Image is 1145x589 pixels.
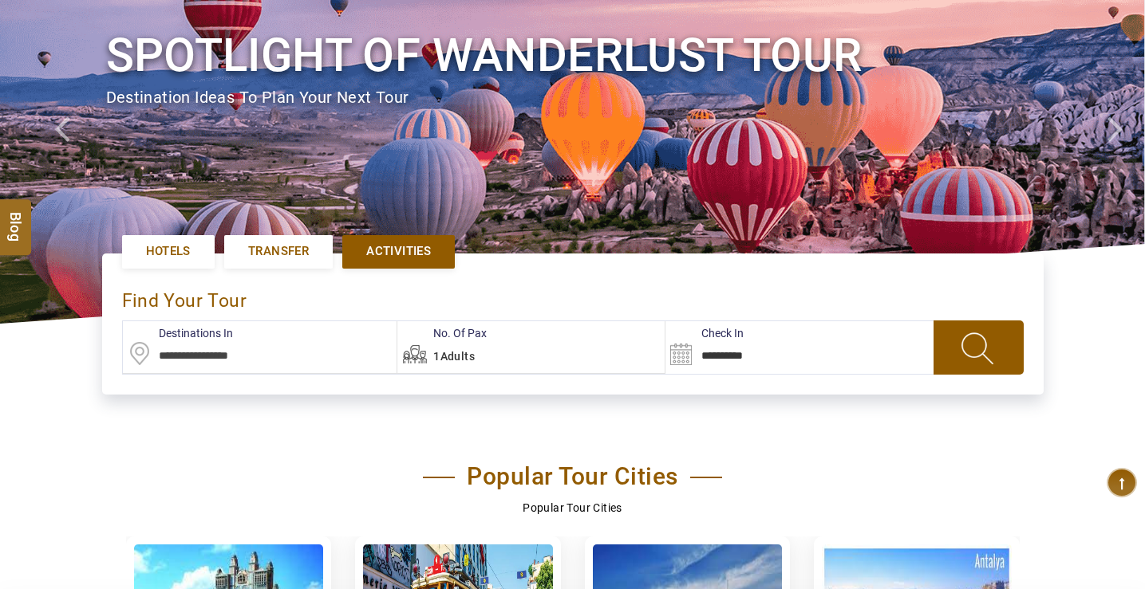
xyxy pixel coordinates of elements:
span: Blog [6,212,26,226]
p: Popular Tour Cities [126,499,1020,516]
span: Hotels [146,243,191,260]
a: Transfer [224,235,333,268]
label: Destinations In [123,325,233,341]
span: Activities [366,243,431,260]
label: Check In [665,325,744,341]
div: find your Tour [122,273,1024,320]
h2: Popular Tour Cities [423,462,722,491]
span: 1Adults [433,350,475,363]
a: Hotels [122,235,215,268]
a: Activities [342,235,455,268]
span: Transfer [248,243,309,260]
label: No. Of Pax [397,325,487,341]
